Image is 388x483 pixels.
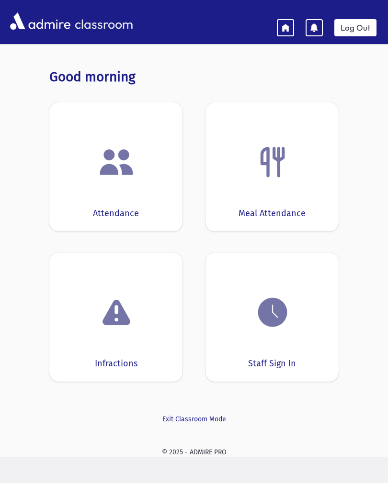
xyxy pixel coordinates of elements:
[334,19,377,36] a: Log Out
[95,357,137,370] div: Infractions
[254,294,291,330] img: clock.png
[248,357,296,370] div: Staff Sign In
[49,69,339,85] h3: Good morning
[239,207,306,220] div: Meal Attendance
[8,447,380,457] div: © 2025 - ADMIRE PRO
[93,207,139,220] div: Attendance
[254,144,291,180] img: Fork.png
[8,10,73,32] img: AdmirePro
[49,414,339,424] a: Exit Classroom Mode
[98,144,135,180] img: users.png
[98,296,135,332] img: exclamation.png
[73,9,133,34] span: classroom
